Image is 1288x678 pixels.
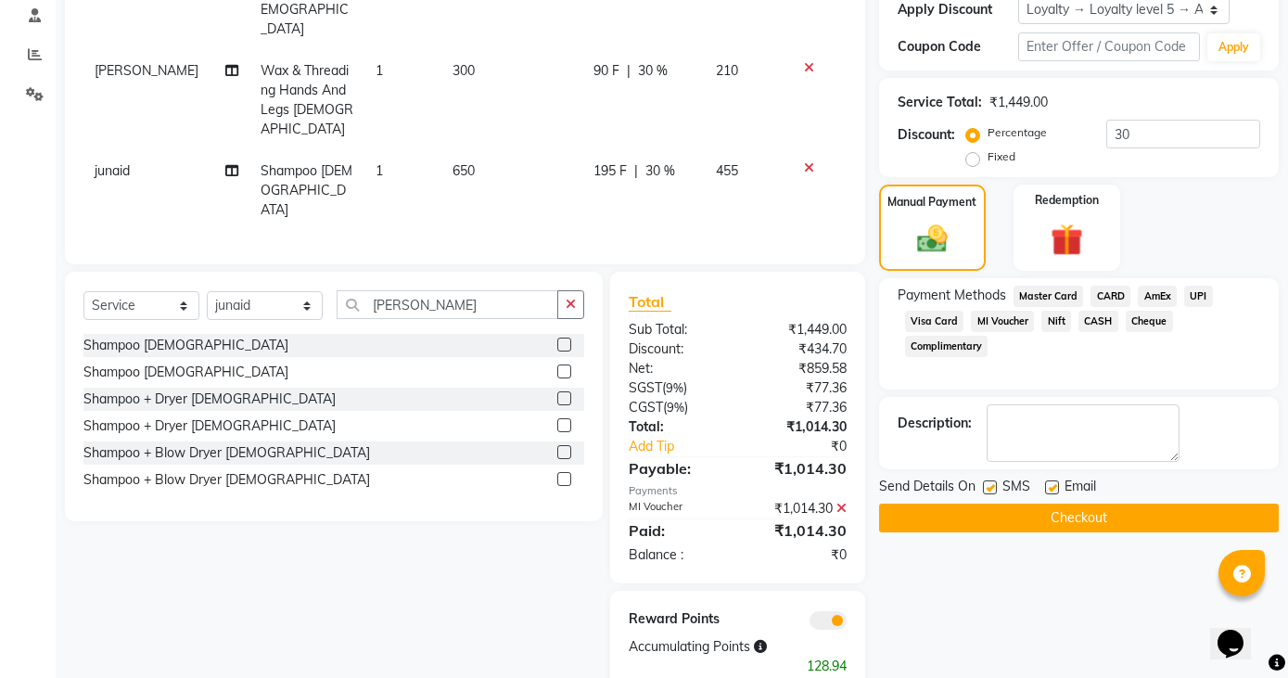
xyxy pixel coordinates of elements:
[593,61,619,81] span: 90 F
[879,477,976,500] span: Send Details On
[1210,604,1269,659] iframe: chat widget
[453,162,475,179] span: 650
[615,378,737,398] div: ( )
[629,292,671,312] span: Total
[615,457,737,480] div: Payable:
[1207,33,1260,61] button: Apply
[898,37,1018,57] div: Coupon Code
[988,124,1047,141] label: Percentage
[666,380,683,395] span: 9%
[898,125,955,145] div: Discount:
[629,379,662,396] span: SGST
[716,162,738,179] span: 455
[615,320,737,339] div: Sub Total:
[83,416,336,436] div: Shampoo + Dryer [DEMOGRAPHIC_DATA]
[716,62,738,79] span: 210
[737,545,860,565] div: ₹0
[1065,477,1096,500] span: Email
[1035,192,1099,209] label: Redemption
[1078,311,1118,332] span: CASH
[879,504,1279,532] button: Checkout
[634,161,638,181] span: |
[593,161,627,181] span: 195 F
[615,359,737,378] div: Net:
[898,286,1006,305] span: Payment Methods
[905,311,964,332] span: Visa Card
[905,336,988,357] span: Complimentary
[95,162,130,179] span: junaid
[737,339,860,359] div: ₹434.70
[898,93,982,112] div: Service Total:
[1014,286,1084,307] span: Master Card
[737,417,860,437] div: ₹1,014.30
[1041,311,1071,332] span: Nift
[1184,286,1213,307] span: UPI
[645,161,675,181] span: 30 %
[971,311,1034,332] span: MI Voucher
[83,443,370,463] div: Shampoo + Blow Dryer [DEMOGRAPHIC_DATA]
[376,162,383,179] span: 1
[615,339,737,359] div: Discount:
[615,657,861,676] div: 128.94
[988,148,1015,165] label: Fixed
[376,62,383,79] span: 1
[453,62,475,79] span: 300
[737,457,860,480] div: ₹1,014.30
[667,400,684,415] span: 9%
[737,359,860,378] div: ₹859.58
[95,62,198,79] span: [PERSON_NAME]
[615,609,737,630] div: Reward Points
[261,62,353,137] span: Wax & Threading Hands And Legs [DEMOGRAPHIC_DATA]
[638,61,668,81] span: 30 %
[615,398,737,417] div: ( )
[737,320,860,339] div: ₹1,449.00
[83,336,288,355] div: Shampoo [DEMOGRAPHIC_DATA]
[83,470,370,490] div: Shampoo + Blow Dryer [DEMOGRAPHIC_DATA]
[83,390,336,409] div: Shampoo + Dryer [DEMOGRAPHIC_DATA]
[337,290,558,319] input: Search or Scan
[615,437,758,456] a: Add Tip
[1138,286,1177,307] span: AmEx
[615,637,798,657] div: Accumulating Points
[615,499,737,518] div: MI Voucher
[615,545,737,565] div: Balance :
[989,93,1048,112] div: ₹1,449.00
[758,437,860,456] div: ₹0
[1002,477,1030,500] span: SMS
[83,363,288,382] div: Shampoo [DEMOGRAPHIC_DATA]
[737,519,860,542] div: ₹1,014.30
[737,398,860,417] div: ₹77.36
[737,499,860,518] div: ₹1,014.30
[1018,32,1200,61] input: Enter Offer / Coupon Code
[261,162,352,218] span: Shampoo [DEMOGRAPHIC_DATA]
[629,483,847,499] div: Payments
[629,399,663,416] span: CGST
[908,222,957,257] img: _cash.svg
[1040,220,1092,260] img: _gift.svg
[737,378,860,398] div: ₹77.36
[615,417,737,437] div: Total:
[1126,311,1173,332] span: Cheque
[627,61,631,81] span: |
[1090,286,1130,307] span: CARD
[887,194,976,211] label: Manual Payment
[898,414,972,433] div: Description:
[615,519,737,542] div: Paid:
